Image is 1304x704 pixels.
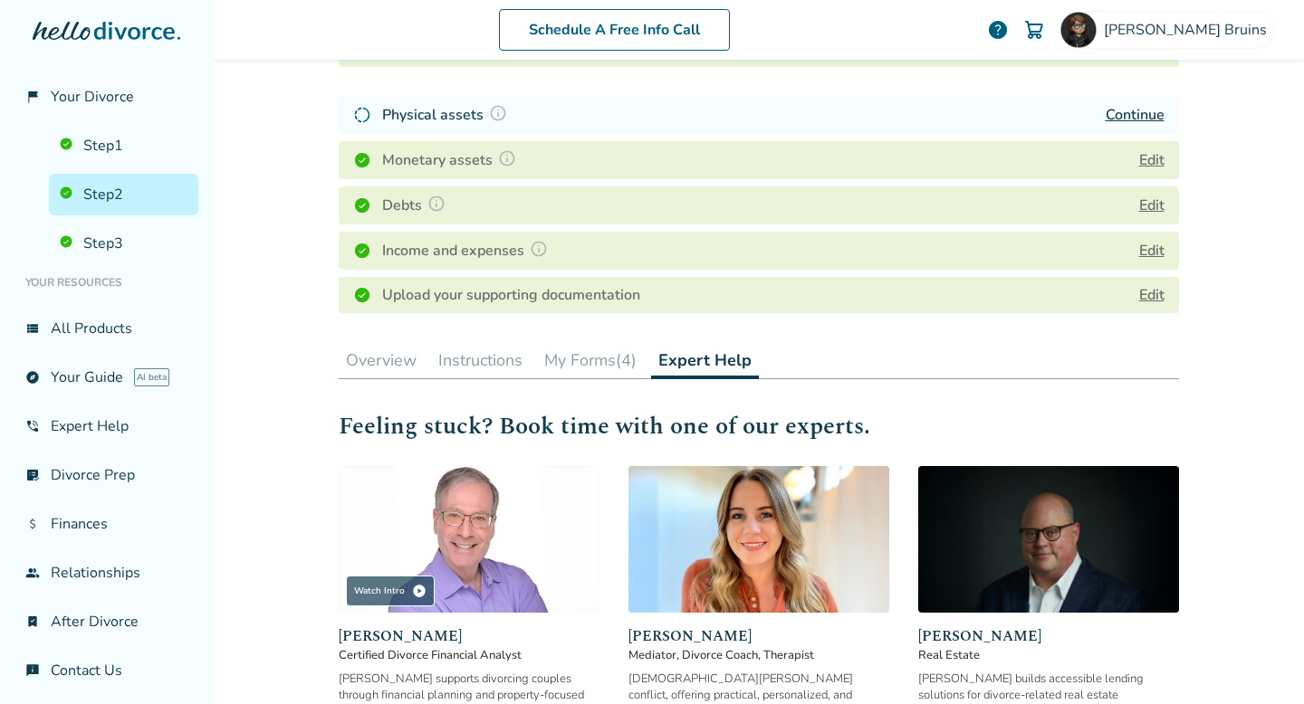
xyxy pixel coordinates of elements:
a: Step1 [49,125,198,166]
a: bookmark_checkAfter Divorce [14,601,198,642]
a: phone_in_talkExpert Help [14,405,198,447]
button: Overview [339,342,424,378]
iframe: Chat Widget [1213,617,1304,704]
a: Step3 [49,223,198,264]
span: list_alt_check [25,468,40,482]
a: list_alt_checkDivorce Prep [14,454,198,496]
span: [PERSON_NAME] Bruins [1104,20,1274,40]
span: play_circle [412,584,427,598]
img: Completed [353,286,371,304]
a: chat_infoContact Us [14,650,198,691]
h2: Feeling stuck? Book time with one of our experts. [339,408,1179,444]
a: attach_moneyFinances [14,503,198,545]
a: Edit [1139,285,1165,305]
span: bookmark_check [25,614,40,629]
button: Edit [1139,195,1165,216]
img: Question Mark [498,149,516,167]
h4: Monetary assets [382,148,522,172]
img: Question Mark [427,195,446,213]
img: In Progress [353,106,371,124]
span: Certified Divorce Financial Analyst [339,647,599,663]
h4: Physical assets [382,103,513,127]
span: [PERSON_NAME] [918,625,1179,647]
h4: Upload your supporting documentation [382,284,640,306]
img: Completed [353,242,371,260]
img: Cart [1023,19,1045,41]
a: flag_2Your Divorce [14,76,198,118]
a: Step2 [49,174,198,215]
img: Chris Freemott [918,466,1179,613]
span: Mediator, Divorce Coach, Therapist [628,647,889,663]
button: Instructions [431,342,530,378]
span: attach_money [25,517,40,531]
button: Expert Help [651,342,759,379]
h4: Debts [382,194,451,217]
span: phone_in_talk [25,419,40,433]
a: groupRelationships [14,552,198,594]
div: Watch Intro [346,576,435,606]
img: Kristen Howerton [628,466,889,613]
li: Your Resources [14,264,198,300]
span: chat_info [25,663,40,678]
span: group [25,566,40,580]
img: Question Mark [530,240,548,258]
button: Edit [1139,149,1165,171]
span: explore [25,370,40,385]
button: My Forms(4) [537,342,644,378]
img: Jeff Landers [339,466,599,613]
a: exploreYour GuideAI beta [14,357,198,398]
a: view_listAll Products [14,308,198,349]
img: Completed [353,151,371,169]
img: Allison Bruins [1060,12,1097,48]
span: flag_2 [25,90,40,104]
span: [PERSON_NAME] [339,625,599,647]
a: Schedule A Free Info Call [499,9,730,51]
span: [PERSON_NAME] [628,625,889,647]
span: Real Estate [918,647,1179,663]
button: Edit [1139,240,1165,262]
span: AI beta [134,368,169,386]
img: Completed [353,196,371,214]
span: view_list [25,321,40,336]
img: Question Mark [489,104,507,122]
h4: Income and expenses [382,239,553,262]
a: Continue [1106,105,1165,125]
a: help [987,19,1009,41]
span: Your Divorce [51,87,134,107]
